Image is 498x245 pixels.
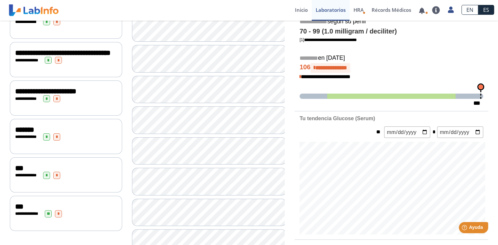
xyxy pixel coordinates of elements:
h5: en [DATE] [300,55,483,62]
span: HRA [354,7,364,13]
h4: 106 [300,63,483,73]
b: Tu tendencia Glucose (Serum) [300,116,375,121]
h5: según su perfil [300,18,483,26]
a: EN [461,5,478,15]
a: ES [478,5,494,15]
a: [1] [300,37,357,42]
input: mm/dd/yyyy [437,126,483,138]
iframe: Help widget launcher [439,219,491,238]
input: mm/dd/yyyy [384,126,430,138]
h4: 70 - 99 (1.0 milligram / deciliter) [300,28,483,35]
